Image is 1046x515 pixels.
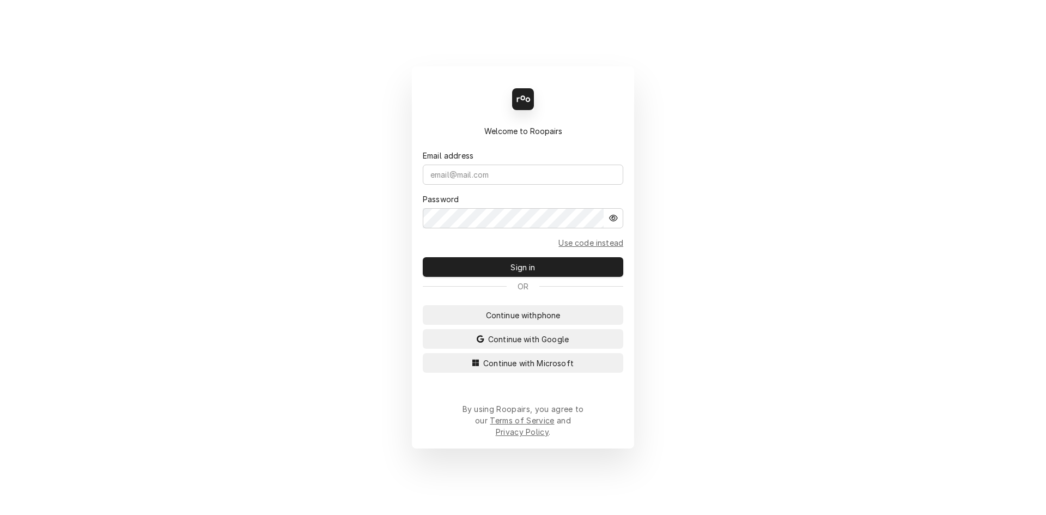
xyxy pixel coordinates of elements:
[486,334,571,345] span: Continue with Google
[481,358,576,369] span: Continue with Microsoft
[423,193,459,205] label: Password
[508,262,537,273] span: Sign in
[423,257,623,277] button: Sign in
[423,165,623,185] input: email@mail.com
[423,150,473,161] label: Email address
[423,281,623,292] div: Or
[558,237,623,249] a: Go to Email and code form
[496,427,549,437] a: Privacy Policy
[490,416,554,425] a: Terms of Service
[423,353,623,373] button: Continue with Microsoft
[462,403,584,438] div: By using Roopairs, you agree to our and .
[423,305,623,325] button: Continue withphone
[423,125,623,137] div: Welcome to Roopairs
[423,329,623,349] button: Continue with Google
[484,310,563,321] span: Continue with phone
